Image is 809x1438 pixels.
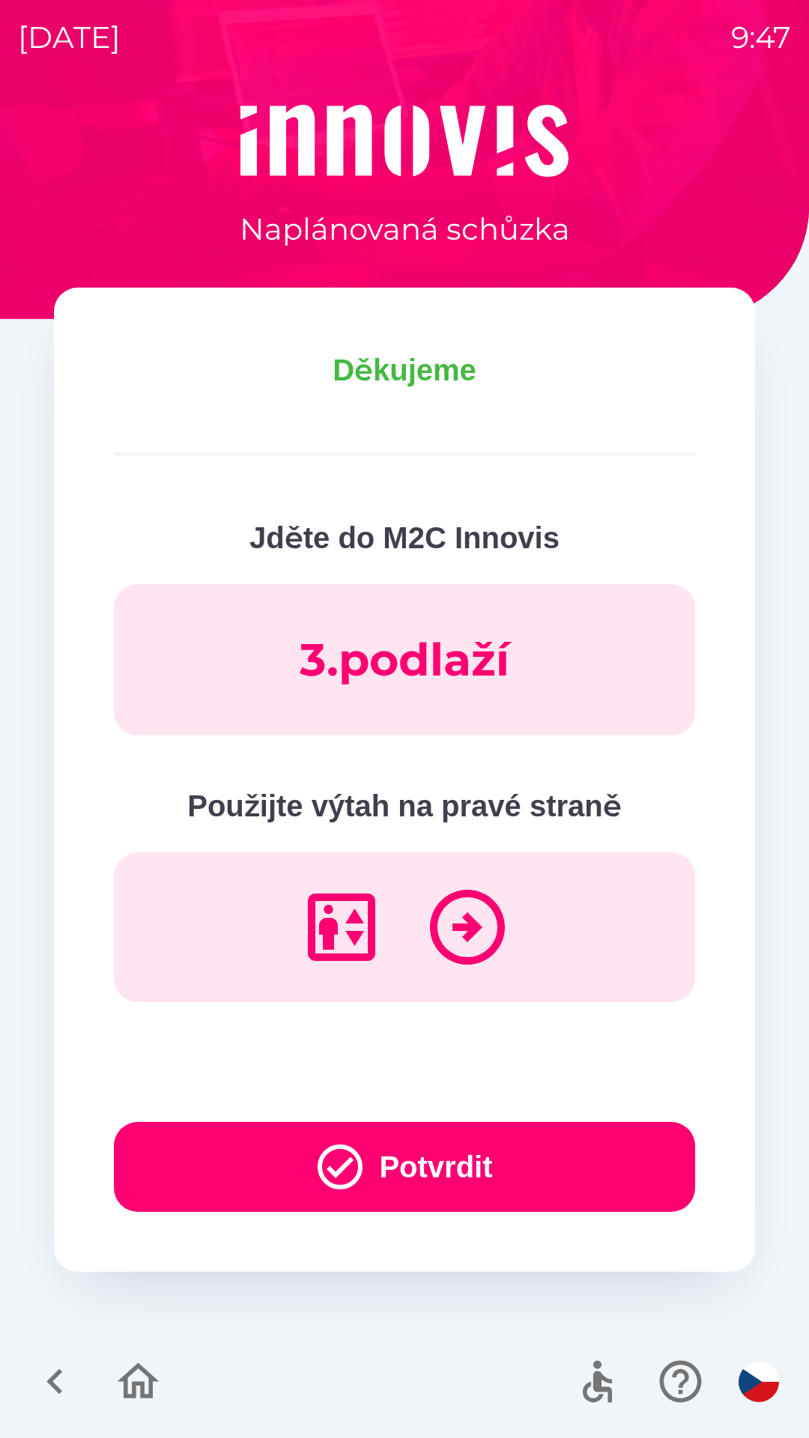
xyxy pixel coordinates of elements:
img: Logo [54,105,755,177]
p: 9:47 [731,15,791,60]
p: 3 . podlaží [300,632,509,688]
p: Použijte výtah na pravé straně [114,783,695,828]
p: Jděte do M2C Innovis [114,515,695,560]
p: Naplánovaná schůzka [240,207,570,252]
p: Děkujeme [114,348,695,392]
p: [DATE] [18,15,121,60]
img: cs flag [739,1362,779,1402]
button: Potvrdit [114,1122,695,1212]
